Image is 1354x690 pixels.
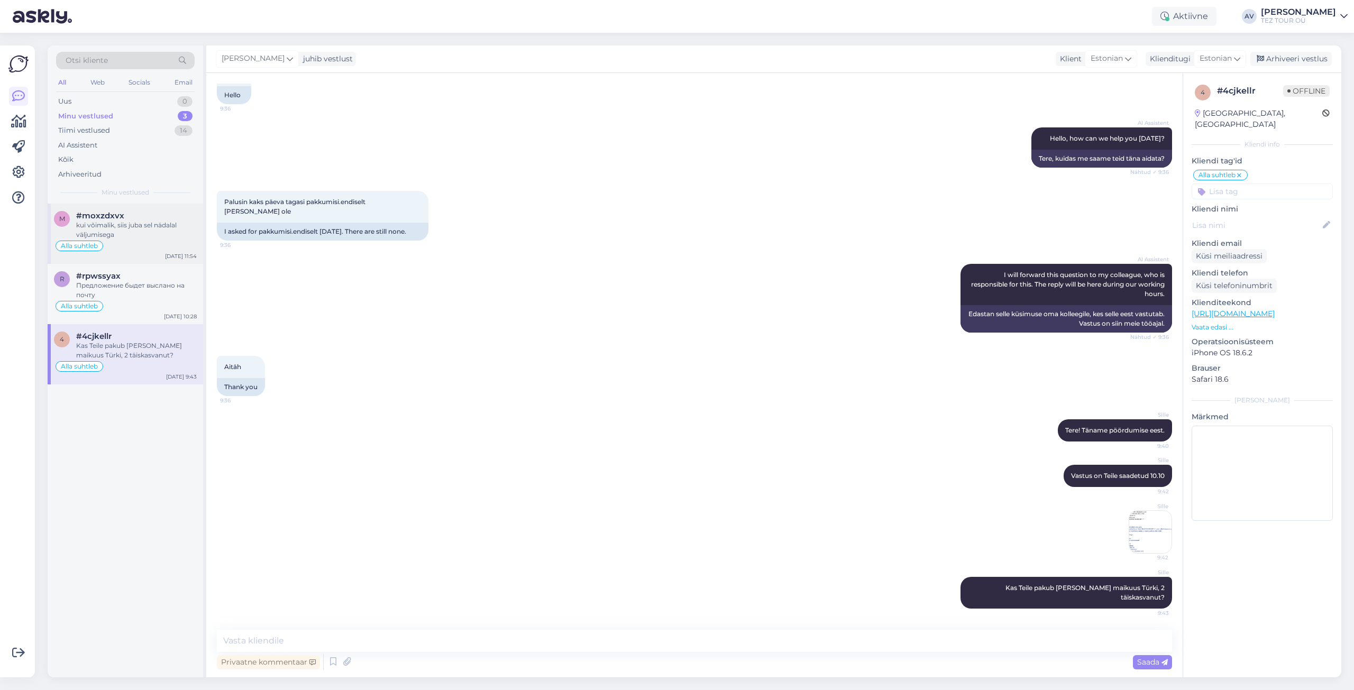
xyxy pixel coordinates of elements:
div: [DATE] 10:28 [164,312,197,320]
span: 9:36 [220,397,260,404]
div: Küsi meiliaadressi [1192,249,1267,263]
span: Saada [1137,657,1168,667]
div: Kõik [58,154,74,165]
div: 14 [175,125,193,136]
span: 9:36 [220,241,260,249]
span: [PERSON_NAME] [222,53,285,65]
div: [PERSON_NAME] [1261,8,1336,16]
span: AI Assistent [1129,119,1169,127]
span: #moxzdxvx [76,211,124,220]
span: 4 [60,335,64,343]
p: Märkmed [1192,411,1333,422]
span: 9:36 [220,105,260,113]
span: Tere! Täname pöördumise eest. [1065,426,1165,434]
span: AI Assistent [1129,255,1169,263]
div: Küsi telefoninumbrit [1192,279,1277,293]
div: Privaatne kommentaar [217,655,320,669]
span: 9:42 [1129,554,1168,562]
div: Socials [126,76,152,89]
div: [DATE] 11:54 [165,252,197,260]
p: Kliendi tag'id [1192,155,1333,167]
span: Aitäh [224,363,241,371]
span: Alla suhtleb [61,243,98,249]
div: kui võimalik, siis juba sel nädalal väljumisega [76,220,197,240]
p: Vaata edasi ... [1192,323,1333,332]
div: juhib vestlust [299,53,353,65]
div: 0 [177,96,193,107]
div: Uus [58,96,71,107]
span: Estonian [1200,53,1232,65]
div: # 4cjkellr [1217,85,1283,97]
div: Klienditugi [1146,53,1191,65]
span: Alla suhtleb [61,363,98,370]
div: Tiimi vestlused [58,125,110,136]
div: AV [1242,9,1257,24]
img: Askly Logo [8,54,29,74]
div: Arhiveeri vestlus [1250,52,1332,66]
p: Kliendi nimi [1192,204,1333,215]
p: Operatsioonisüsteem [1192,336,1333,347]
span: Sille [1129,411,1169,419]
input: Lisa nimi [1192,219,1321,231]
span: 9:40 [1129,442,1169,450]
span: 9:42 [1129,487,1169,495]
span: Nähtud ✓ 9:36 [1129,333,1169,341]
p: iPhone OS 18.6.2 [1192,347,1333,358]
div: Kas Teile pakub [PERSON_NAME] maikuus Türki, 2 täiskasvanut? [76,341,197,360]
div: 3 [178,111,193,122]
span: Alla suhtleb [1199,172,1236,178]
span: Kas Teile pakub [PERSON_NAME] maikuus Türki, 2 täiskasvanut? [1005,584,1166,601]
span: Nähtud ✓ 9:36 [1129,168,1169,176]
div: Email [172,76,195,89]
span: Estonian [1091,53,1123,65]
div: I asked for pakkumisi.endiselt [DATE]. There are still none. [217,223,428,241]
div: Minu vestlused [58,111,113,122]
div: Web [88,76,107,89]
p: Kliendi email [1192,238,1333,249]
p: Klienditeekond [1192,297,1333,308]
div: Edastan selle küsimuse oma kolleegile, kes selle eest vastutab. Vastus on siin meie tööajal. [960,305,1172,333]
div: Aktiivne [1152,7,1216,26]
div: Arhiveeritud [58,169,102,180]
div: Klient [1056,53,1082,65]
span: #4cjkellr [76,332,112,341]
div: [PERSON_NAME] [1192,395,1333,405]
span: Alla suhtleb [61,303,98,309]
span: 9:43 [1129,609,1169,617]
span: I will forward this question to my colleague, who is responsible for this. The reply will be here... [971,271,1166,298]
a: [URL][DOMAIN_NAME] [1192,309,1275,318]
a: [PERSON_NAME]TEZ TOUR OÜ [1261,8,1348,25]
span: m [59,215,65,223]
span: Hello, how can we help you [DATE]? [1050,134,1165,142]
div: [DATE] 9:43 [166,373,197,381]
div: All [56,76,68,89]
span: #rpwssyax [76,271,121,281]
div: TEZ TOUR OÜ [1261,16,1336,25]
p: Kliendi telefon [1192,268,1333,279]
span: Otsi kliente [66,55,108,66]
span: Offline [1283,85,1330,97]
input: Lisa tag [1192,183,1333,199]
div: Tere, kuidas me saame teid täna aidata? [1031,150,1172,168]
span: r [60,275,65,283]
span: Palusin kaks päeva tagasi pakkumisi.endiselt [PERSON_NAME] ole [224,198,367,215]
div: Kliendi info [1192,140,1333,149]
div: [GEOGRAPHIC_DATA], [GEOGRAPHIC_DATA] [1195,108,1322,130]
p: Safari 18.6 [1192,374,1333,385]
p: Brauser [1192,363,1333,374]
span: Minu vestlused [102,188,149,197]
div: AI Assistent [58,140,97,151]
span: Sille [1129,456,1169,464]
div: Hello [217,86,251,104]
span: Sille [1129,502,1168,510]
img: Attachment [1129,511,1172,553]
span: Sille [1129,568,1169,576]
span: 4 [1201,88,1205,96]
div: Thank you [217,378,265,396]
span: Vastus on Teile saadetud 10.10 [1071,472,1165,480]
div: Предложение быдет выслано на почту [76,281,197,300]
